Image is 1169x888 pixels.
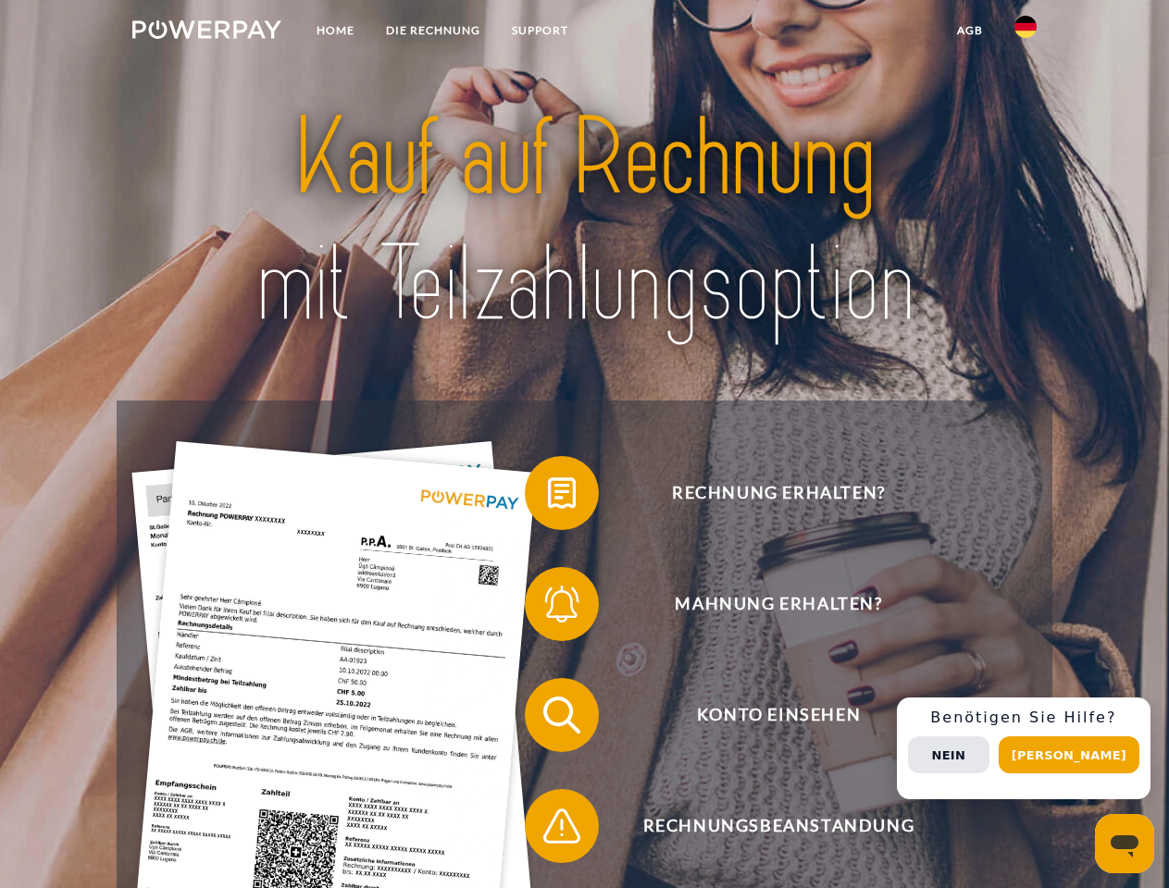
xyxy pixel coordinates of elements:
span: Rechnung erhalten? [552,456,1005,530]
img: qb_search.svg [539,692,585,738]
img: qb_warning.svg [539,803,585,849]
button: Nein [908,736,989,773]
a: Home [301,14,370,47]
iframe: Schaltfläche zum Öffnen des Messaging-Fensters [1095,814,1154,873]
div: Schnellhilfe [897,697,1150,799]
button: [PERSON_NAME] [999,736,1139,773]
button: Rechnung erhalten? [525,456,1006,530]
button: Rechnungsbeanstandung [525,789,1006,863]
button: Konto einsehen [525,678,1006,752]
a: DIE RECHNUNG [370,14,496,47]
span: Mahnung erhalten? [552,567,1005,641]
span: Rechnungsbeanstandung [552,789,1005,863]
a: SUPPORT [496,14,584,47]
img: logo-powerpay-white.svg [132,20,281,39]
button: Mahnung erhalten? [525,567,1006,641]
img: de [1014,16,1037,38]
img: title-powerpay_de.svg [177,89,992,354]
img: qb_bell.svg [539,581,585,627]
img: qb_bill.svg [539,470,585,516]
h3: Benötigen Sie Hilfe? [908,709,1139,727]
span: Konto einsehen [552,678,1005,752]
a: agb [941,14,999,47]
